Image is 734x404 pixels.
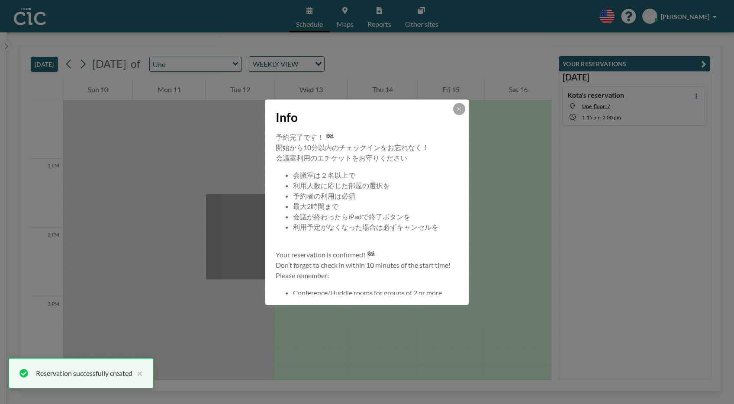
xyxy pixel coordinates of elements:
[276,110,298,125] span: Info
[293,192,355,200] span: 予約者の利用は必須
[293,202,338,210] span: 最大2時間まで
[293,212,410,221] span: 会議が終わったらiPadで終了ボタンを
[132,368,143,378] button: close
[293,289,442,297] span: Conference/Huddle rooms for groups of 2 or more
[293,171,355,179] span: 会議室は２名以上で
[276,261,451,269] span: Don’t forget to check in within 10 minutes of the start time!
[293,223,438,231] span: 利用予定がなくなった場合は必ずキャンセルを
[276,271,329,279] span: Please remember:
[276,143,429,151] span: 開始から10分以内のチェックインをお忘れなく！
[276,133,334,141] span: 予約完了です！ 🏁
[36,368,132,378] div: Reservation successfully created
[276,250,375,259] span: Your reservation is confirmed! 🏁
[293,181,390,189] span: 利用人数に応じた部屋の選択を
[276,154,407,162] span: 会議室利用のエチケットをお守りください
